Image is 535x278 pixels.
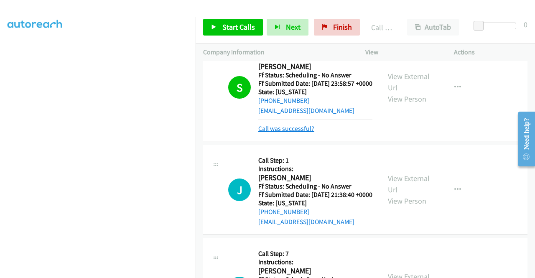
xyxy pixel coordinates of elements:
[258,165,372,173] h5: Instructions:
[333,22,352,32] span: Finish
[478,23,516,29] div: Delay between calls (in seconds)
[258,125,314,133] a: Call was successful?
[524,19,527,30] div: 0
[258,156,372,165] h5: Call Step: 1
[228,76,251,99] h1: S
[258,88,372,96] h5: State: [US_STATE]
[388,71,430,92] a: View External Url
[258,218,354,226] a: [EMAIL_ADDRESS][DOMAIN_NAME]
[203,47,350,57] p: Company Information
[286,22,301,32] span: Next
[258,182,372,191] h5: Ff Status: Scheduling - No Answer
[454,47,527,57] p: Actions
[258,191,372,199] h5: Ff Submitted Date: [DATE] 21:38:40 +0000
[258,266,370,276] h2: [PERSON_NAME]
[258,173,370,183] h2: [PERSON_NAME]
[258,71,372,79] h5: Ff Status: Scheduling - No Answer
[388,173,430,194] a: View External Url
[258,62,370,71] h2: [PERSON_NAME]
[258,208,309,216] a: [PHONE_NUMBER]
[203,19,263,36] a: Start Calls
[258,250,373,258] h5: Call Step: 7
[407,19,459,36] button: AutoTab
[371,22,392,33] p: Call Completed
[267,19,308,36] button: Next
[258,199,372,207] h5: State: [US_STATE]
[365,47,439,57] p: View
[222,22,255,32] span: Start Calls
[258,258,373,266] h5: Instructions:
[258,97,309,105] a: [PHONE_NUMBER]
[511,106,535,172] iframe: Resource Center
[388,196,426,206] a: View Person
[228,179,251,201] h1: J
[228,179,251,201] div: The call is yet to be attempted
[258,107,354,115] a: [EMAIL_ADDRESS][DOMAIN_NAME]
[388,94,426,104] a: View Person
[314,19,360,36] a: Finish
[258,79,372,88] h5: Ff Submitted Date: [DATE] 23:58:57 +0000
